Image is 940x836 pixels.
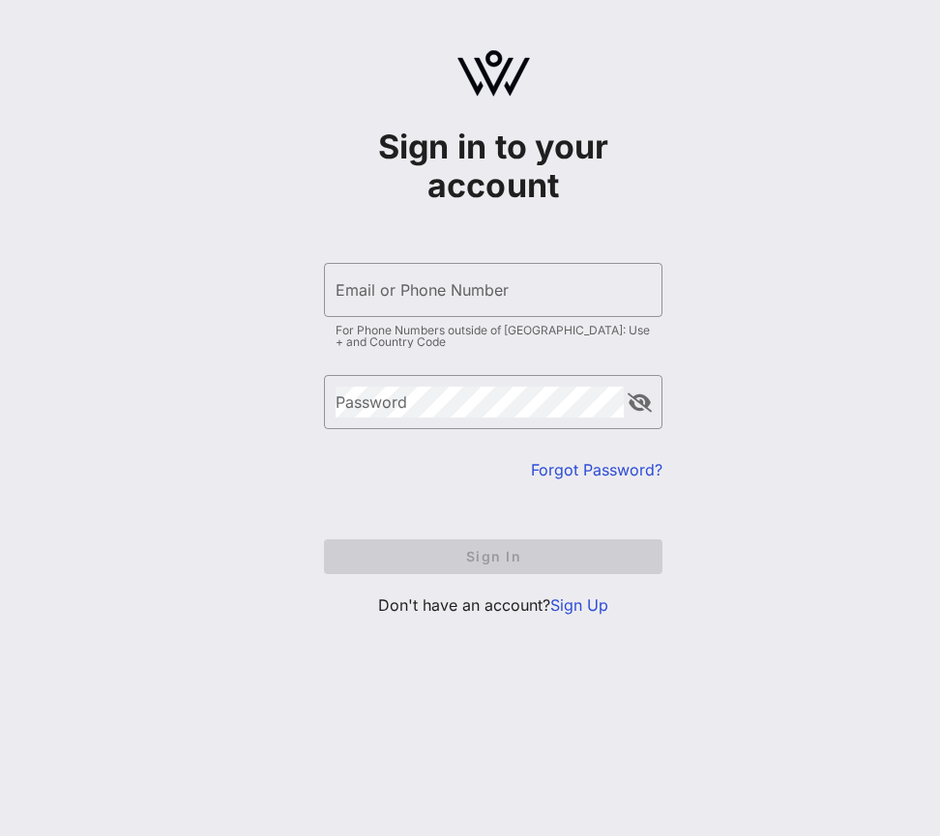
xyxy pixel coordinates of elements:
h1: Sign in to your account [324,128,662,205]
a: Forgot Password? [531,460,662,479]
img: logo.svg [457,50,530,97]
button: append icon [628,393,652,413]
p: Don't have an account? [324,593,662,617]
a: Sign Up [550,595,608,615]
div: For Phone Numbers outside of [GEOGRAPHIC_DATA]: Use + and Country Code [336,325,651,348]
